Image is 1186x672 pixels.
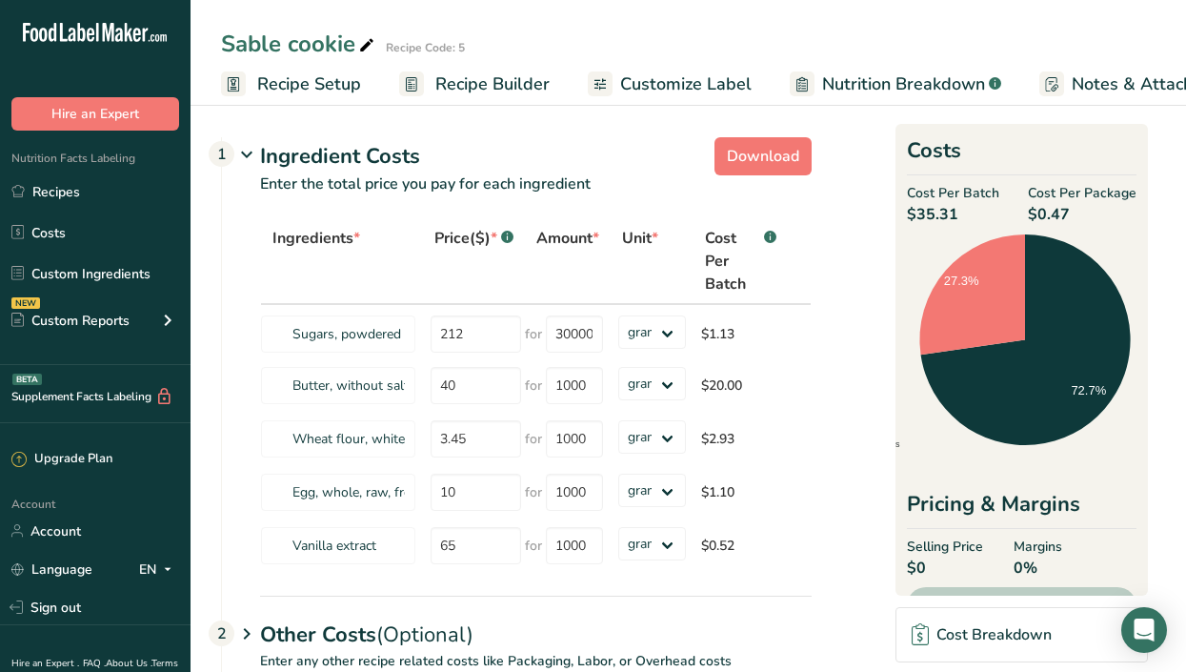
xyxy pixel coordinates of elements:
[1102,595,1121,618] span: $0
[221,27,378,61] div: Sable cookie
[11,311,130,331] div: Custom Reports
[525,429,542,449] span: for
[843,439,900,449] span: Ingredients
[260,141,812,173] div: Ingredient Costs
[435,71,550,97] span: Recipe Builder
[376,621,473,649] span: (Optional)
[221,63,361,106] a: Recipe Setup
[11,97,179,131] button: Hire an Expert
[895,607,1148,662] a: Cost Breakdown
[922,595,1005,618] span: Gross Profit
[1028,183,1136,203] span: Cost Per Package
[705,227,760,295] span: Cost Per Batch
[1014,557,1062,580] span: 0%
[694,305,788,358] td: $1.13
[11,297,40,309] div: NEW
[12,374,42,385] div: BETA
[714,137,812,175] button: Download
[907,203,999,226] span: $35.31
[525,376,542,396] span: for
[536,227,599,250] span: Amount
[694,358,788,412] td: $20.00
[525,536,542,556] span: for
[272,227,360,250] span: Ingredients
[525,324,542,344] span: for
[209,141,234,167] div: 1
[525,482,542,502] span: for
[907,135,1136,175] h2: Costs
[386,39,465,56] div: Recipe Code: 5
[11,450,112,469] div: Upgrade Plan
[622,227,658,250] span: Unit
[620,71,752,97] span: Customize Label
[399,63,550,106] a: Recipe Builder
[83,657,106,670] a: FAQ .
[1014,537,1062,557] span: Margins
[907,557,983,580] span: $0
[694,465,788,519] td: $1.10
[11,553,92,586] a: Language
[912,623,1052,646] div: Cost Breakdown
[907,537,983,557] span: Selling Price
[1121,607,1167,653] div: Open Intercom Messenger
[727,145,799,168] span: Download
[822,71,985,97] span: Nutrition Breakdown
[260,596,812,651] div: Other Costs
[1028,203,1136,226] span: $0.47
[588,63,752,106] a: Customize Label
[907,183,999,203] span: Cost Per Batch
[434,227,513,250] div: Price($)
[209,621,234,646] div: 2
[139,558,179,580] div: EN
[257,71,361,97] span: Recipe Setup
[694,519,788,572] td: $0.52
[11,657,79,670] a: Hire an Expert .
[907,489,1136,529] div: Pricing & Margins
[106,657,151,670] a: About Us .
[694,412,788,465] td: $2.93
[790,63,1001,106] a: Nutrition Breakdown
[222,173,812,218] p: Enter the total price you pay for each ingredient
